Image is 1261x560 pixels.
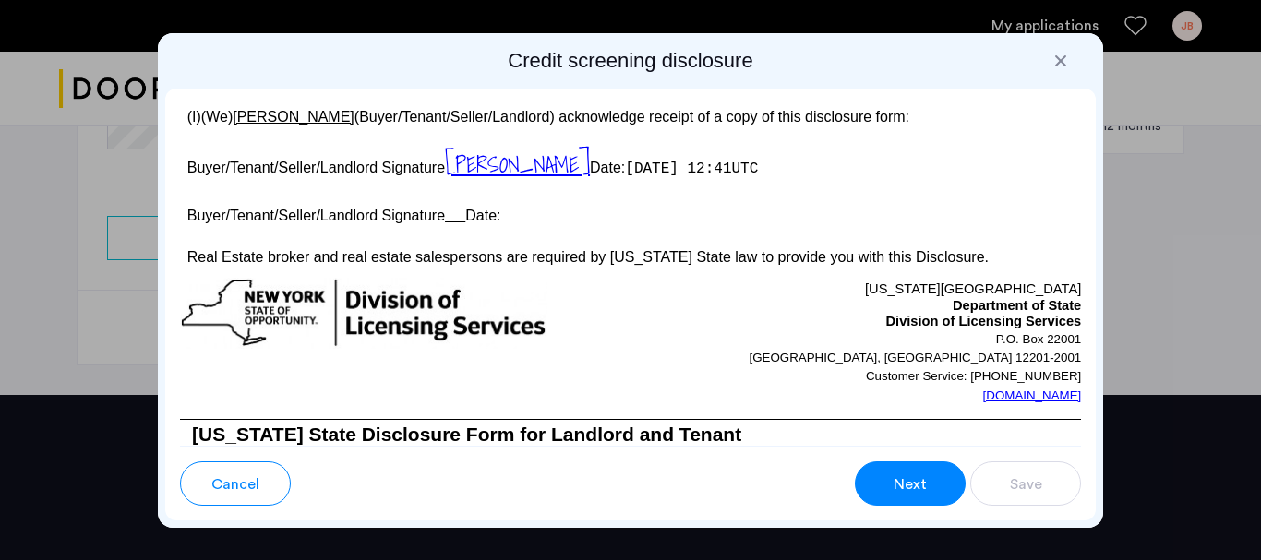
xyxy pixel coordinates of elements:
[445,147,590,182] span: [PERSON_NAME]
[630,298,1081,315] p: Department of State
[1010,473,1042,495] span: Save
[180,246,1082,268] p: Real Estate broker and real estate salespersons are required by [US_STATE] State law to provide y...
[165,48,1097,74] h2: Credit screening disclosure
[630,349,1081,367] p: [GEOGRAPHIC_DATA], [GEOGRAPHIC_DATA] 12201-2001
[187,160,445,175] span: Buyer/Tenant/Seller/Landlord Signature
[630,314,1081,330] p: Division of Licensing Services
[180,419,1082,450] h3: [US_STATE] State Disclosure Form for Landlord and Tenant
[211,473,259,495] span: Cancel
[180,461,291,506] button: button
[630,367,1081,386] p: Customer Service: [PHONE_NUMBER]
[180,97,1082,127] p: (I)(We) (Buyer/Tenant/Seller/Landlord) acknowledge receipt of a copy of this disclosure form:
[625,161,758,177] span: [DATE] 12:41UTC
[630,330,1081,349] p: P.O. Box 22001
[894,473,927,495] span: Next
[590,160,625,175] span: Date:
[983,387,1082,405] a: [DOMAIN_NAME]
[970,461,1081,506] button: button
[630,278,1081,298] p: [US_STATE][GEOGRAPHIC_DATA]
[855,461,966,506] button: button
[180,200,1082,227] p: Buyer/Tenant/Seller/Landlord Signature Date:
[180,278,547,349] img: new-york-logo.png
[233,109,354,125] u: [PERSON_NAME]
